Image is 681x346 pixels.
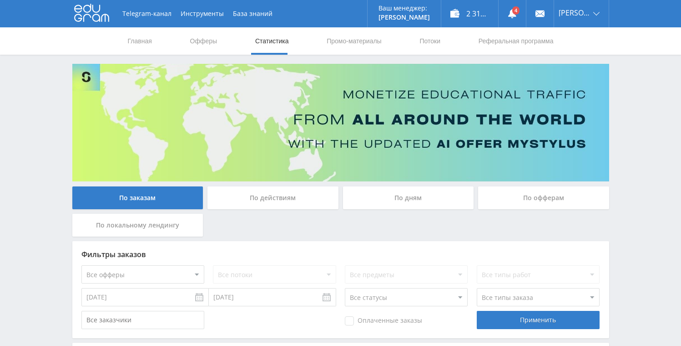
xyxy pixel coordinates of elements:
[81,250,600,258] div: Фильтры заказов
[559,9,590,16] span: [PERSON_NAME]
[207,186,338,209] div: По действиям
[378,14,430,21] p: [PERSON_NAME]
[72,214,203,237] div: По локальному лендингу
[478,186,609,209] div: По офферам
[478,27,555,55] a: Реферальная программа
[477,311,600,329] div: Применить
[345,316,422,325] span: Оплаченные заказы
[189,27,218,55] a: Офферы
[343,186,474,209] div: По дням
[127,27,153,55] a: Главная
[81,311,204,329] input: Все заказчики
[326,27,382,55] a: Промо-материалы
[72,186,203,209] div: По заказам
[378,5,430,12] p: Ваш менеджер:
[72,64,609,181] img: Banner
[419,27,441,55] a: Потоки
[254,27,290,55] a: Статистика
